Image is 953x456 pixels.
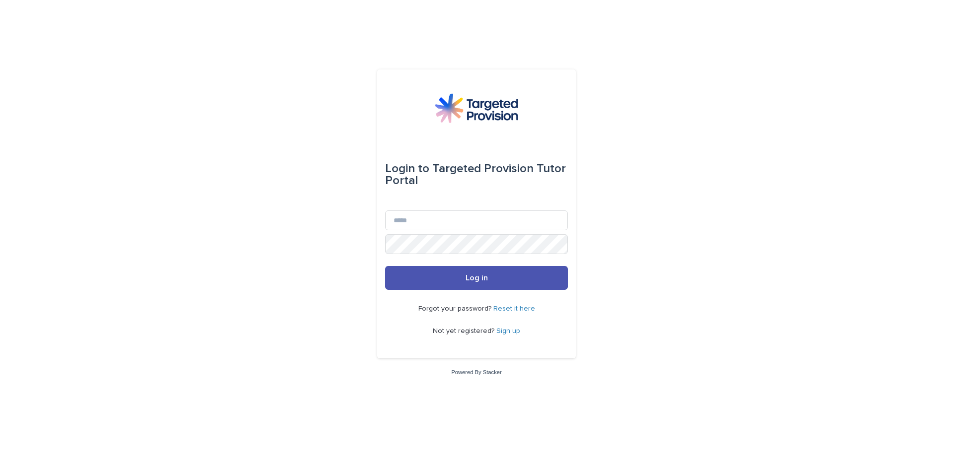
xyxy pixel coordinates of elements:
a: Reset it here [493,305,535,312]
button: Log in [385,266,568,290]
span: Forgot your password? [418,305,493,312]
span: Login to [385,163,429,175]
img: M5nRWzHhSzIhMunXDL62 [435,93,518,123]
a: Powered By Stacker [451,369,501,375]
a: Sign up [496,327,520,334]
span: Not yet registered? [433,327,496,334]
span: Log in [466,274,488,282]
div: Targeted Provision Tutor Portal [385,155,568,195]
